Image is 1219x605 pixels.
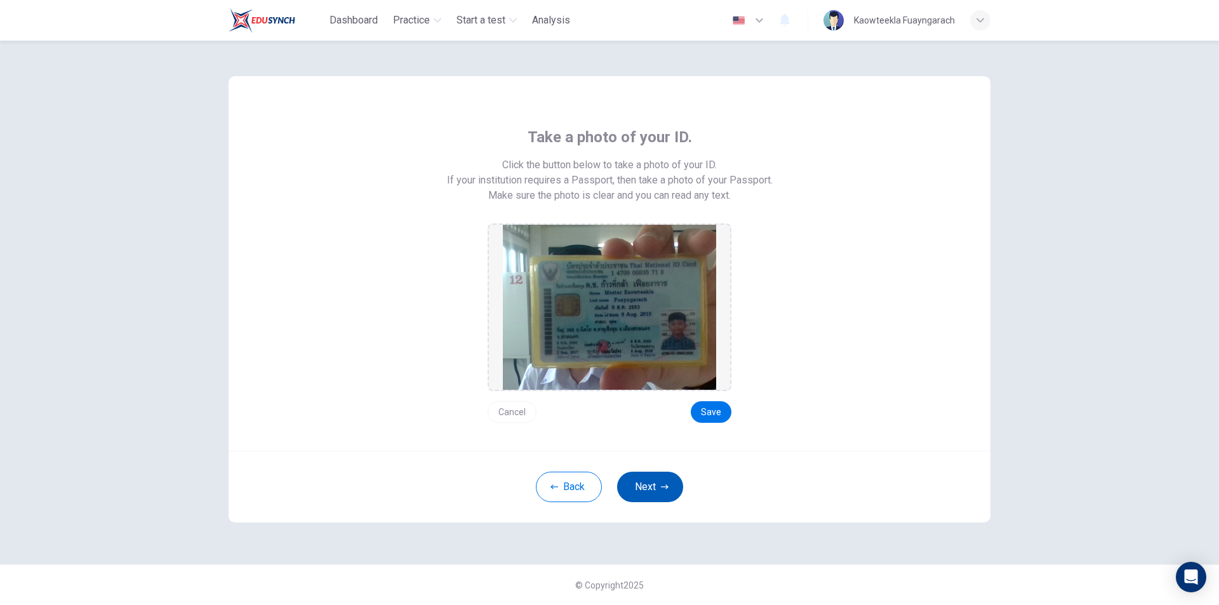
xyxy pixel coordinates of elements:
[488,188,731,203] span: Make sure the photo is clear and you can read any text.
[451,9,522,32] button: Start a test
[330,13,378,28] span: Dashboard
[731,16,747,25] img: en
[528,127,692,147] span: Take a photo of your ID.
[823,10,844,30] img: Profile picture
[229,8,324,33] a: Train Test logo
[393,13,430,28] span: Practice
[447,157,773,188] span: Click the button below to take a photo of your ID. If your institution requires a Passport, then ...
[229,8,295,33] img: Train Test logo
[1176,562,1206,592] div: Open Intercom Messenger
[536,472,602,502] button: Back
[503,225,716,390] img: preview screemshot
[532,13,570,28] span: Analysis
[691,401,731,423] button: Save
[324,9,383,32] button: Dashboard
[854,13,955,28] div: Kaowteekla Fuayngarach
[575,580,644,590] span: © Copyright 2025
[456,13,505,28] span: Start a test
[388,9,446,32] button: Practice
[488,401,536,423] button: Cancel
[617,472,683,502] button: Next
[527,9,575,32] button: Analysis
